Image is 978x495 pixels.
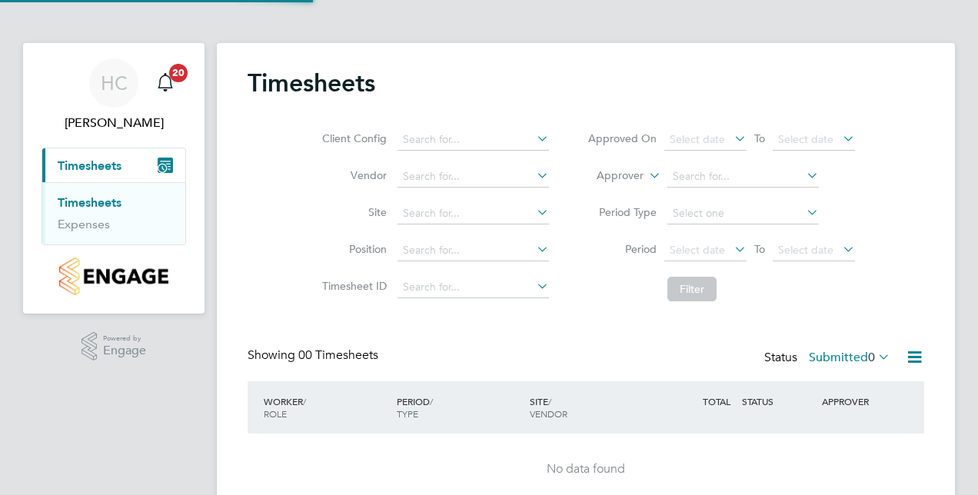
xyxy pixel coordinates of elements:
span: Select date [778,132,833,146]
span: Select date [778,243,833,257]
span: To [750,128,770,148]
a: 20 [150,58,181,108]
label: Period [587,242,657,256]
label: Period Type [587,205,657,219]
input: Select one [667,203,819,224]
span: Select date [670,243,725,257]
span: Select date [670,132,725,146]
span: / [430,395,433,407]
span: TYPE [397,407,418,420]
span: ROLE [264,407,287,420]
a: Expenses [58,217,110,231]
div: Showing [248,347,381,364]
span: HC [101,73,128,93]
label: Client Config [318,131,387,145]
label: Timesheet ID [318,279,387,293]
div: STATUS [738,387,818,415]
span: Powered by [103,332,146,345]
input: Search for... [398,203,549,224]
span: Hannah Cornford [42,114,186,132]
label: Site [318,205,387,219]
a: Timesheets [58,195,121,210]
input: Search for... [398,129,549,151]
span: Timesheets [58,158,121,173]
label: Approved On [587,131,657,145]
div: SITE [526,387,659,427]
img: countryside-properties-logo-retina.png [59,257,168,295]
span: / [303,395,306,407]
span: To [750,239,770,259]
button: Filter [667,277,717,301]
span: TOTAL [703,395,730,407]
nav: Main navigation [23,43,205,314]
a: Go to home page [42,257,186,295]
div: WORKER [260,387,393,427]
a: HC[PERSON_NAME] [42,58,186,132]
span: VENDOR [530,407,567,420]
div: APPROVER [818,387,898,415]
label: Position [318,242,387,256]
input: Search for... [398,277,549,298]
span: / [548,395,551,407]
h2: Timesheets [248,68,375,98]
label: Vendor [318,168,387,182]
div: PERIOD [393,387,526,427]
input: Search for... [398,240,549,261]
input: Search for... [667,166,819,188]
div: Timesheets [42,182,185,244]
input: Search for... [398,166,549,188]
span: 0 [868,350,875,365]
span: Engage [103,344,146,357]
span: 00 Timesheets [298,347,378,363]
button: Timesheets [42,148,185,182]
div: Status [764,347,893,369]
span: 20 [169,64,188,82]
a: Powered byEngage [81,332,147,361]
label: Submitted [809,350,890,365]
div: No data found [263,461,909,477]
label: Approver [574,168,644,184]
